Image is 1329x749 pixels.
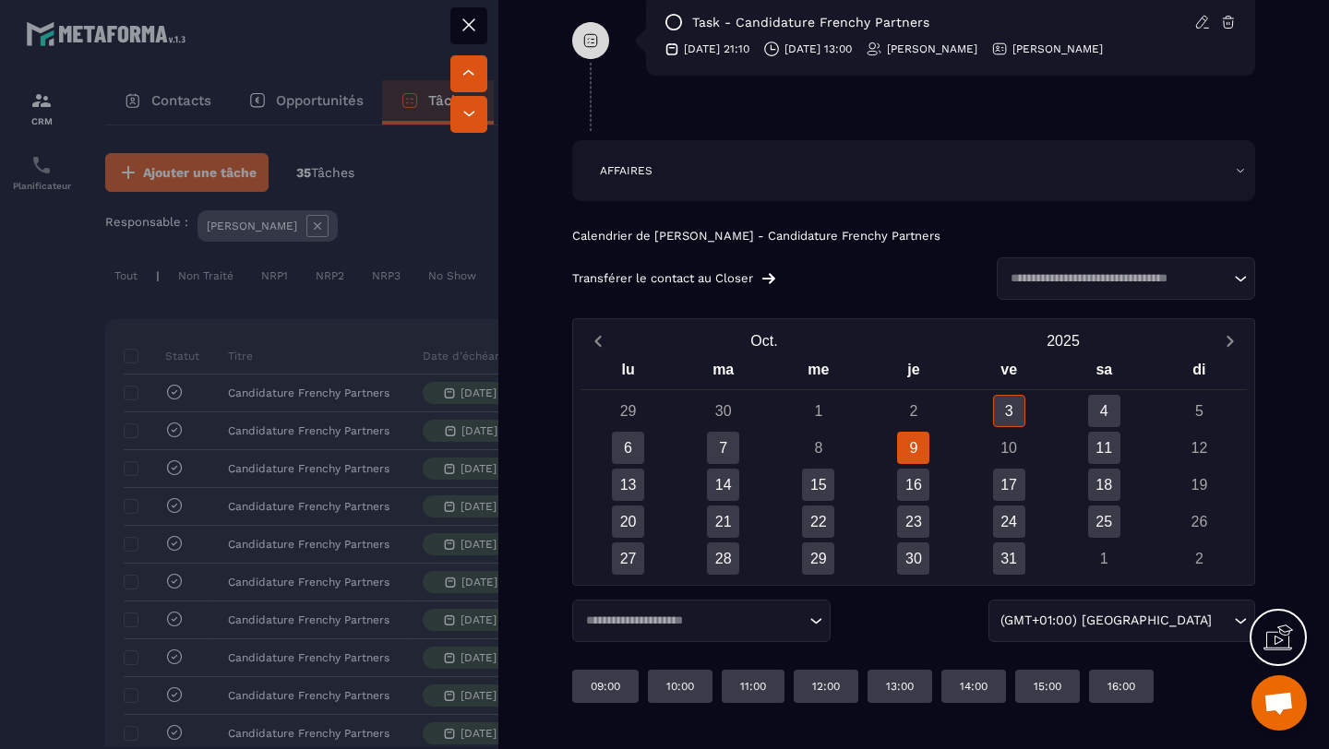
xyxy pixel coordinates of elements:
[993,469,1025,501] div: 17
[1213,328,1247,353] button: Next month
[1183,432,1215,464] div: 12
[897,395,929,427] div: 2
[591,679,620,694] p: 09:00
[1107,679,1135,694] p: 16:00
[802,432,834,464] div: 8
[676,357,771,389] div: ma
[897,542,929,575] div: 30
[612,542,644,575] div: 27
[666,679,694,694] p: 10:00
[914,325,1213,357] button: Open years overlay
[988,600,1255,642] div: Search for option
[886,679,914,694] p: 13:00
[802,469,834,501] div: 15
[612,469,644,501] div: 13
[1057,357,1152,389] div: sa
[1034,679,1061,694] p: 15:00
[897,469,929,501] div: 16
[802,395,834,427] div: 1
[784,42,852,56] p: [DATE] 13:00
[812,679,840,694] p: 12:00
[707,432,739,464] div: 7
[887,42,977,56] p: [PERSON_NAME]
[993,542,1025,575] div: 31
[692,14,929,31] p: task - Candidature Frenchy Partners
[612,395,644,427] div: 29
[1088,542,1120,575] div: 1
[1088,469,1120,501] div: 18
[581,357,1247,575] div: Calendar wrapper
[771,357,866,389] div: me
[960,679,988,694] p: 14:00
[897,432,929,464] div: 9
[1183,395,1215,427] div: 5
[1004,269,1229,288] input: Search for option
[707,505,739,538] div: 21
[1088,432,1120,464] div: 11
[993,505,1025,538] div: 24
[572,229,1255,244] p: Calendrier de [PERSON_NAME] - Candidature Frenchy Partners
[612,505,644,538] div: 20
[993,395,1025,427] div: 3
[997,257,1255,300] div: Search for option
[572,600,831,642] div: Search for option
[996,611,1215,631] span: (GMT+01:00) [GEOGRAPHIC_DATA]
[1183,469,1215,501] div: 19
[684,42,749,56] p: [DATE] 21:10
[1251,675,1307,731] div: Ouvrir le chat
[866,357,961,389] div: je
[802,505,834,538] div: 22
[707,395,739,427] div: 30
[1152,357,1247,389] div: di
[1183,505,1215,538] div: 26
[1012,42,1103,56] p: [PERSON_NAME]
[802,542,834,575] div: 29
[581,395,1247,575] div: Calendar days
[1088,395,1120,427] div: 4
[707,469,739,501] div: 14
[580,612,805,630] input: Search for option
[993,432,1025,464] div: 10
[1215,611,1229,631] input: Search for option
[612,432,644,464] div: 6
[962,357,1057,389] div: ve
[581,357,676,389] div: lu
[1088,505,1120,538] div: 25
[897,505,929,538] div: 23
[581,328,615,353] button: Previous month
[1183,542,1215,575] div: 2
[572,271,753,286] p: Transférer le contact au Closer
[740,679,766,694] p: 11:00
[600,163,653,178] p: AFFAIRES
[615,325,914,357] button: Open months overlay
[707,542,739,575] div: 28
